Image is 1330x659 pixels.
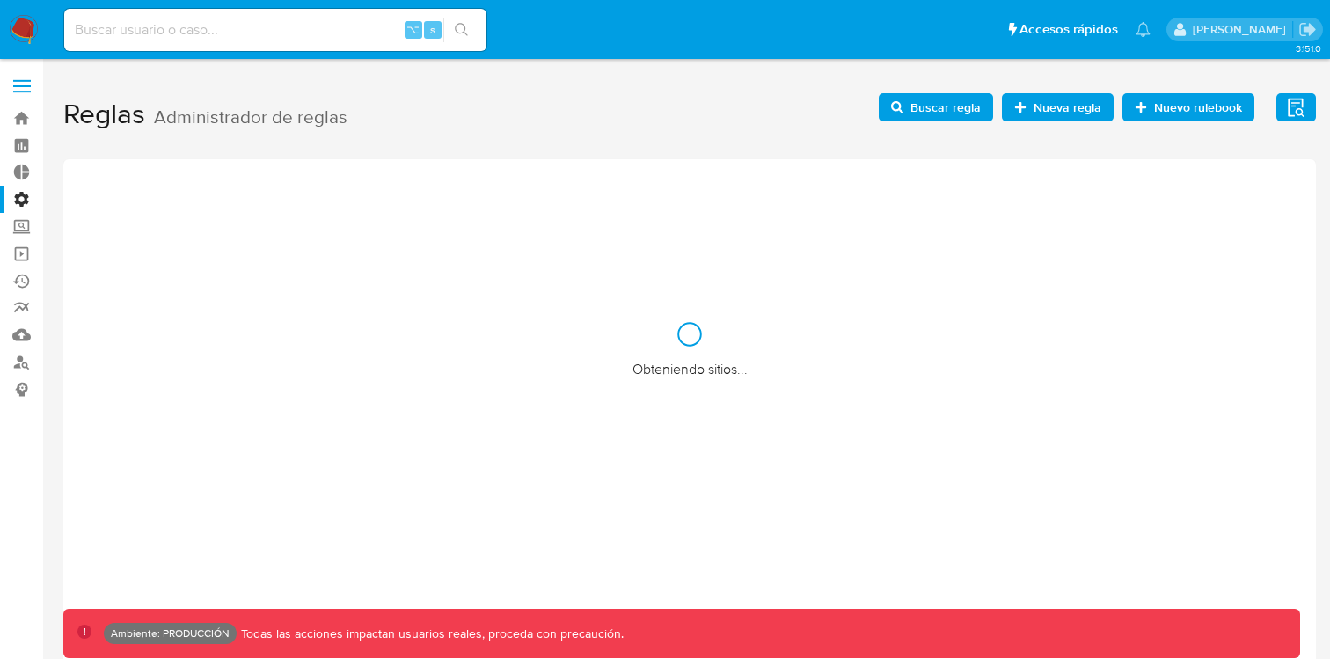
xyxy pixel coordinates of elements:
a: Notificaciones [1136,22,1151,37]
p: Todas las acciones impactan usuarios reales, proceda con precaución. [237,626,624,642]
span: Accesos rápidos [1019,20,1118,39]
p: Ambiente: PRODUCCIÓN [111,630,230,637]
input: Buscar usuario o caso... [64,18,486,41]
button: search-icon [443,18,479,42]
span: s [430,21,435,38]
a: Salir [1298,20,1317,39]
span: ⌥ [406,21,420,38]
p: david.campana@mercadolibre.com [1193,21,1292,38]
